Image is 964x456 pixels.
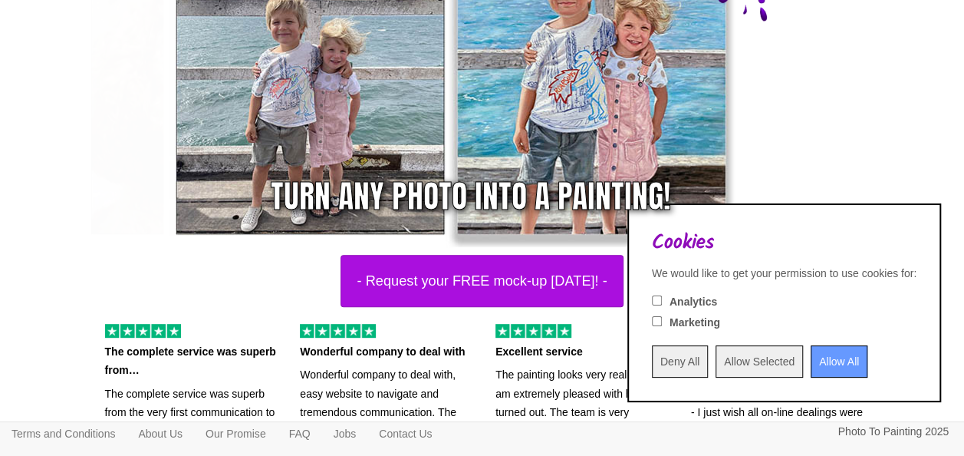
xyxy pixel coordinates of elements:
[194,422,278,445] a: Our Promise
[652,232,916,254] h2: Cookies
[837,422,949,441] p: Photo To Painting 2025
[300,324,376,338] img: 5 of out 5 stars
[652,345,708,378] input: Deny All
[811,345,867,378] input: Allow All
[367,422,443,445] a: Contact Us
[127,422,194,445] a: About Us
[495,342,668,362] p: Excellent service
[300,342,472,362] p: Wonderful company to deal with
[105,324,181,338] img: 5 of out 5 stars
[271,173,671,220] div: Turn any photo into a painting!
[341,255,623,307] button: - Request your FREE mock-up [DATE]! -
[716,345,803,378] input: Allow Selected
[670,294,717,309] label: Analytics
[322,422,368,445] a: Jobs
[652,266,916,281] div: We would like to get your permission to use cookies for:
[278,422,322,445] a: FAQ
[670,315,720,330] label: Marketing
[495,324,571,338] img: 5 of out 5 stars
[105,342,278,380] p: The complete service was superb from…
